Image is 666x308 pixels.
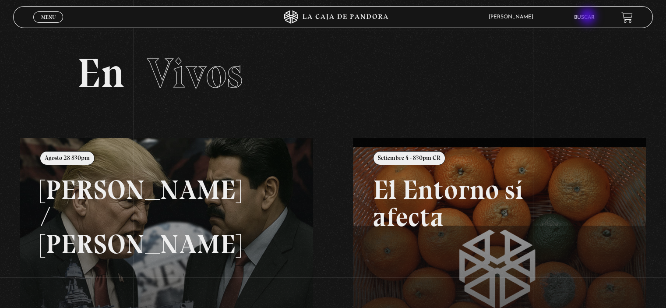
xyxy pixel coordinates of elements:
[41,14,56,20] span: Menu
[484,14,542,20] span: [PERSON_NAME]
[38,22,59,28] span: Cerrar
[574,15,595,20] a: Buscar
[77,53,588,94] h2: En
[147,48,243,98] span: Vivos
[621,11,633,23] a: View your shopping cart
